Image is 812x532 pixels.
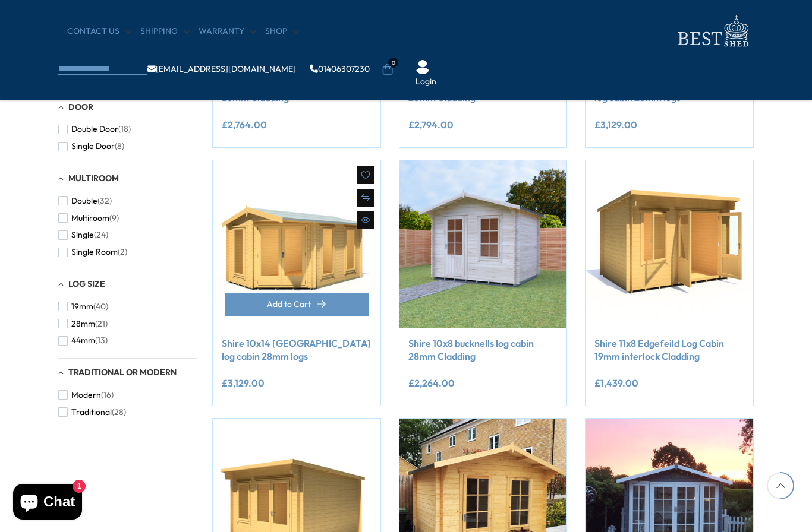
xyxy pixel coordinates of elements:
span: 0 [388,58,398,68]
button: Traditional [58,404,126,421]
span: (18) [118,124,131,134]
span: Log Size [68,278,105,289]
ins: £3,129.00 [594,120,637,129]
span: (8) [115,141,124,151]
button: Single Room [58,243,127,261]
button: Single Door [58,138,124,155]
img: User Icon [416,60,430,74]
span: Double [71,196,97,206]
a: Shire 10x14 [GEOGRAPHIC_DATA] log cabin 28mm logs [222,337,372,363]
button: 19mm [58,298,108,315]
span: 44mm [71,335,95,346]
inbox-online-store-chat: Shopify online store chat [10,484,86,522]
span: Door [68,102,93,112]
button: Add to Cart [225,293,369,316]
span: (28) [112,407,126,417]
span: (40) [93,302,108,312]
a: Login [416,76,436,88]
span: Traditional or Modern [68,367,177,378]
a: Shire 10x8 bucknells log cabin 28mm Cladding [408,337,558,363]
span: Single Room [71,247,118,257]
button: Single [58,226,108,243]
span: Multiroom [71,213,109,223]
button: 28mm [58,315,108,332]
span: (21) [95,319,108,329]
a: Shire 11x8 Edgefeild Log Cabin 19mm interlock Cladding [594,337,744,363]
span: 19mm [71,302,93,312]
span: 28mm [71,319,95,329]
span: Traditional [71,407,112,417]
button: Double Door [58,121,131,138]
span: Multiroom [68,173,119,183]
ins: £3,129.00 [222,378,265,388]
span: Add to Cart [267,300,311,308]
a: Shop [265,26,299,37]
span: (2) [118,247,127,257]
a: Warranty [199,26,256,37]
ins: £2,264.00 [408,378,455,388]
a: 01406307230 [310,65,370,73]
ins: £2,794.00 [408,120,454,129]
span: (24) [94,230,108,240]
span: Double Door [71,124,118,134]
ins: £1,439.00 [594,378,638,388]
a: [EMAIL_ADDRESS][DOMAIN_NAME] [147,65,296,73]
span: (13) [95,335,108,346]
span: Single Door [71,141,115,151]
span: Single [71,230,94,240]
a: CONTACT US [67,26,131,37]
img: logo [671,12,754,50]
ins: £2,764.00 [222,120,267,129]
button: Modern [58,387,114,404]
a: 0 [382,64,394,75]
span: (9) [109,213,119,223]
a: Shipping [140,26,190,37]
button: Double [58,192,112,210]
span: (16) [101,390,114,400]
button: Multiroom [58,210,119,227]
span: Modern [71,390,101,400]
span: (32) [97,196,112,206]
button: 44mm [58,332,108,349]
img: Shire 11x8 Edgefeild Log Cabin 19mm interlock Cladding - Best Shed [586,160,753,328]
